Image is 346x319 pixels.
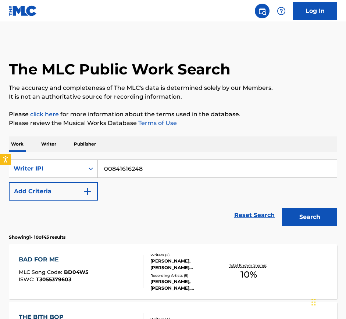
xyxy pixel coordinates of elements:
[309,284,346,319] iframe: Chat Widget
[14,164,80,173] div: Writer IPI
[64,269,88,275] span: BD04W5
[274,4,289,18] div: Help
[277,7,286,15] img: help
[9,159,337,230] form: Search Form
[9,182,98,201] button: Add Criteria
[19,276,36,283] span: ISWC :
[9,84,337,92] p: The accuracy and completeness of The MLC's data is determined solely by our Members.
[19,269,64,275] span: MLC Song Code :
[137,120,177,126] a: Terms of Use
[30,111,59,118] a: click here
[255,4,270,18] a: Public Search
[311,291,316,313] div: Drag
[9,136,26,152] p: Work
[36,276,71,283] span: T3055379603
[39,136,58,152] p: Writer
[231,207,278,223] a: Reset Search
[293,2,337,20] a: Log In
[150,278,221,291] div: [PERSON_NAME], [PERSON_NAME], [PERSON_NAME], [PERSON_NAME], [PERSON_NAME]
[72,136,98,152] p: Publisher
[9,92,337,101] p: It is not an authoritative source for recording information.
[240,268,257,281] span: 10 %
[150,273,221,278] div: Recording Artists ( 9 )
[150,252,221,258] div: Writers ( 2 )
[9,5,37,16] img: MLC Logo
[19,255,88,264] div: BAD FOR ME
[258,7,267,15] img: search
[83,187,92,196] img: 9d2ae6d4665cec9f34b9.svg
[9,244,337,299] a: BAD FOR MEMLC Song Code:BD04W5ISWC:T3055379603Writers (2)[PERSON_NAME], [PERSON_NAME] [PERSON_NAM...
[150,258,221,271] div: [PERSON_NAME], [PERSON_NAME] [PERSON_NAME]
[9,110,337,119] p: Please for more information about the terms used in the database.
[229,263,268,268] p: Total Known Shares:
[9,119,337,128] p: Please review the Musical Works Database
[9,60,231,78] h1: The MLC Public Work Search
[282,208,337,226] button: Search
[9,234,65,241] p: Showing 1 - 10 of 45 results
